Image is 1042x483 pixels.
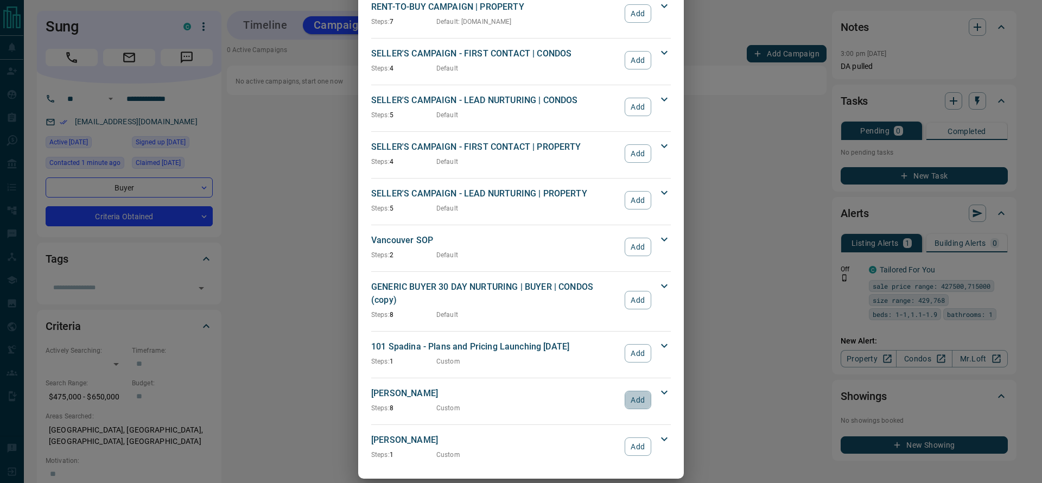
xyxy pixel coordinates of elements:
[371,250,436,260] p: 2
[371,18,390,26] span: Steps:
[436,250,458,260] p: Default
[371,251,390,259] span: Steps:
[371,92,671,122] div: SELLER'S CAMPAIGN - LEAD NURTURING | CONDOSSteps:5DefaultAdd
[371,65,390,72] span: Steps:
[625,51,651,69] button: Add
[371,157,436,167] p: 4
[371,204,436,213] p: 5
[371,94,619,107] p: SELLER'S CAMPAIGN - LEAD NURTURING | CONDOS
[625,391,651,409] button: Add
[371,451,390,459] span: Steps:
[436,204,458,213] p: Default
[371,63,436,73] p: 4
[371,17,436,27] p: 7
[625,98,651,116] button: Add
[436,403,460,413] p: Custom
[371,1,619,14] p: RENT-TO-BUY CAMPAIGN | PROPERTY
[371,431,671,462] div: [PERSON_NAME]Steps:1CustomAdd
[371,358,390,365] span: Steps:
[371,187,619,200] p: SELLER'S CAMPAIGN - LEAD NURTURING | PROPERTY
[371,110,436,120] p: 5
[436,17,512,27] p: Default : [DOMAIN_NAME]
[625,4,651,23] button: Add
[371,185,671,215] div: SELLER'S CAMPAIGN - LEAD NURTURING | PROPERTYSteps:5DefaultAdd
[371,232,671,262] div: Vancouver SOPSteps:2DefaultAdd
[436,310,458,320] p: Default
[371,387,619,400] p: [PERSON_NAME]
[371,310,436,320] p: 8
[371,450,436,460] p: 1
[371,234,619,247] p: Vancouver SOP
[371,403,436,413] p: 8
[371,138,671,169] div: SELLER'S CAMPAIGN - FIRST CONTACT | PROPERTYSteps:4DefaultAdd
[371,111,390,119] span: Steps:
[371,340,619,353] p: 101 Spadina - Plans and Pricing Launching [DATE]
[371,141,619,154] p: SELLER'S CAMPAIGN - FIRST CONTACT | PROPERTY
[371,357,436,366] p: 1
[371,311,390,319] span: Steps:
[625,437,651,456] button: Add
[371,205,390,212] span: Steps:
[436,357,460,366] p: Custom
[625,291,651,309] button: Add
[371,385,671,415] div: [PERSON_NAME]Steps:8CustomAdd
[371,404,390,412] span: Steps:
[436,450,460,460] p: Custom
[371,278,671,322] div: GENERIC BUYER 30 DAY NURTURING | BUYER | CONDOS (copy)Steps:8DefaultAdd
[371,281,619,307] p: GENERIC BUYER 30 DAY NURTURING | BUYER | CONDOS (copy)
[436,63,458,73] p: Default
[436,110,458,120] p: Default
[625,238,651,256] button: Add
[371,45,671,75] div: SELLER'S CAMPAIGN - FIRST CONTACT | CONDOSSteps:4DefaultAdd
[625,344,651,363] button: Add
[371,47,619,60] p: SELLER'S CAMPAIGN - FIRST CONTACT | CONDOS
[625,144,651,163] button: Add
[625,191,651,209] button: Add
[371,434,619,447] p: [PERSON_NAME]
[371,338,671,368] div: 101 Spadina - Plans and Pricing Launching [DATE]Steps:1CustomAdd
[371,158,390,166] span: Steps:
[436,157,458,167] p: Default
